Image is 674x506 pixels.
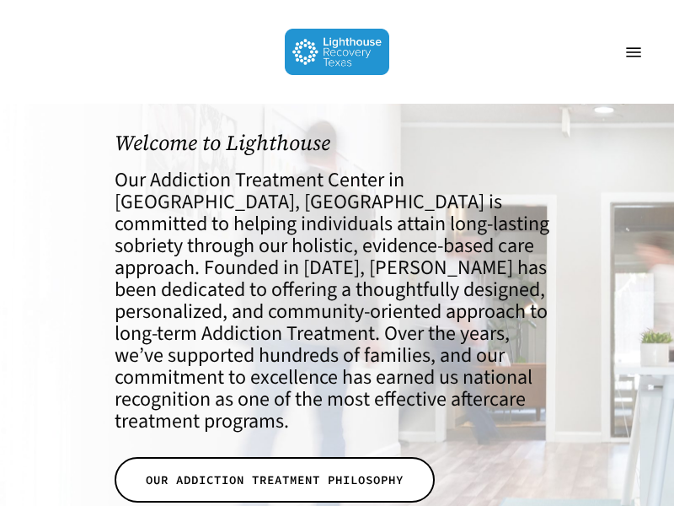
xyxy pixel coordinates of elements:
[285,29,390,75] img: Lighthouse Recovery Texas
[146,471,404,488] span: OUR ADDICTION TREATMENT PHILOSOPHY
[115,170,559,433] h4: Our Addiction Treatment Center in [GEOGRAPHIC_DATA], [GEOGRAPHIC_DATA] is committed to helping in...
[617,44,650,61] a: Navigation Menu
[115,131,559,155] h1: Welcome to Lighthouse
[115,457,435,503] a: OUR ADDICTION TREATMENT PHILOSOPHY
